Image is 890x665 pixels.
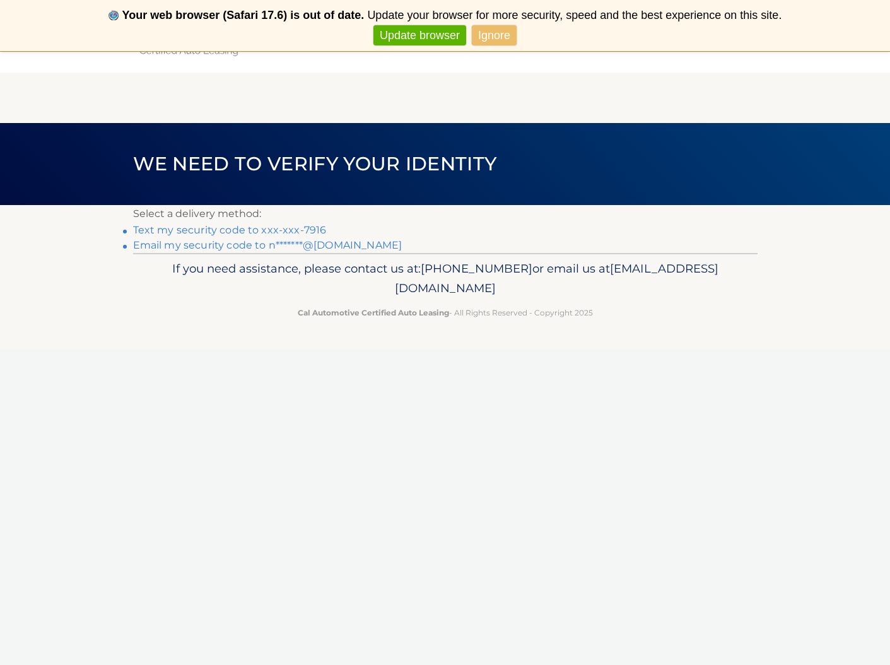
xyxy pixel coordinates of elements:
[298,308,449,317] strong: Cal Automotive Certified Auto Leasing
[122,9,365,21] b: Your web browser (Safari 17.6) is out of date.
[141,306,749,319] p: - All Rights Reserved - Copyright 2025
[133,205,758,223] p: Select a delivery method:
[133,239,402,251] a: Email my security code to n*******@[DOMAIN_NAME]
[472,25,517,46] a: Ignore
[141,259,749,299] p: If you need assistance, please contact us at: or email us at
[133,224,327,236] a: Text my security code to xxx-xxx-7916
[373,25,466,46] a: Update browser
[367,9,782,21] span: Update your browser for more security, speed and the best experience on this site.
[133,152,497,175] span: We need to verify your identity
[421,261,532,276] span: [PHONE_NUMBER]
